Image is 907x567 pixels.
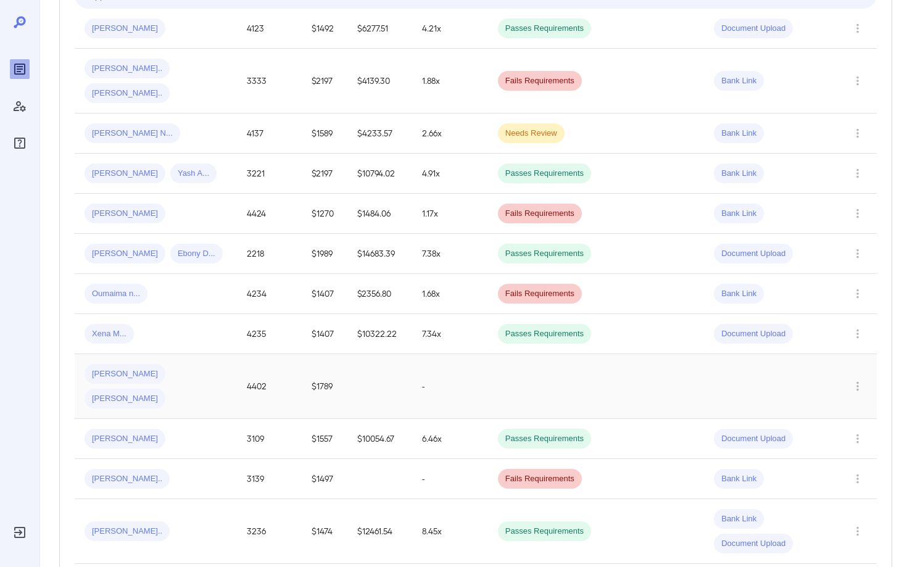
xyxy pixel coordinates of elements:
[714,75,764,87] span: Bank Link
[237,234,302,274] td: 2218
[714,168,764,180] span: Bank Link
[85,168,165,180] span: [PERSON_NAME]
[10,96,30,116] div: Manage Users
[347,114,412,154] td: $4233.57
[412,154,488,194] td: 4.91x
[302,419,347,459] td: $1557
[498,208,582,220] span: Fails Requirements
[498,328,591,340] span: Passes Requirements
[170,168,217,180] span: Yash A...
[85,288,147,300] span: Oumaima n...
[498,473,582,485] span: Fails Requirements
[302,49,347,114] td: $2197
[848,284,868,304] button: Row Actions
[237,459,302,499] td: 3139
[237,154,302,194] td: 3221
[347,419,412,459] td: $10054.67
[347,314,412,354] td: $10322.22
[302,9,347,49] td: $1492
[302,194,347,234] td: $1270
[302,154,347,194] td: $2197
[237,9,302,49] td: 4123
[170,248,223,260] span: Ebony D...
[347,9,412,49] td: $6277.51
[412,49,488,114] td: 1.88x
[848,521,868,541] button: Row Actions
[85,128,180,139] span: [PERSON_NAME] N...
[85,328,134,340] span: Xena M...
[714,23,793,35] span: Document Upload
[498,526,591,537] span: Passes Requirements
[714,248,793,260] span: Document Upload
[302,354,347,419] td: $1789
[498,23,591,35] span: Passes Requirements
[85,393,165,405] span: [PERSON_NAME]
[412,234,488,274] td: 7.38x
[237,194,302,234] td: 4424
[237,49,302,114] td: 3333
[848,204,868,223] button: Row Actions
[302,459,347,499] td: $1497
[412,459,488,499] td: -
[412,314,488,354] td: 7.34x
[85,433,165,445] span: [PERSON_NAME]
[85,63,170,75] span: [PERSON_NAME]..
[347,274,412,314] td: $2356.80
[85,208,165,220] span: [PERSON_NAME]
[714,513,764,525] span: Bank Link
[412,114,488,154] td: 2.66x
[412,274,488,314] td: 1.68x
[412,354,488,419] td: -
[85,88,170,99] span: [PERSON_NAME]..
[714,328,793,340] span: Document Upload
[848,163,868,183] button: Row Actions
[714,208,764,220] span: Bank Link
[302,114,347,154] td: $1589
[85,368,165,380] span: [PERSON_NAME]
[302,314,347,354] td: $1407
[714,538,793,550] span: Document Upload
[302,274,347,314] td: $1407
[412,9,488,49] td: 4.21x
[498,128,565,139] span: Needs Review
[85,248,165,260] span: [PERSON_NAME]
[848,244,868,263] button: Row Actions
[714,473,764,485] span: Bank Link
[302,499,347,564] td: $1474
[848,19,868,38] button: Row Actions
[85,23,165,35] span: [PERSON_NAME]
[848,469,868,489] button: Row Actions
[10,59,30,79] div: Reports
[498,288,582,300] span: Fails Requirements
[498,168,591,180] span: Passes Requirements
[237,314,302,354] td: 4235
[412,194,488,234] td: 1.17x
[237,114,302,154] td: 4137
[237,274,302,314] td: 4234
[10,133,30,153] div: FAQ
[714,433,793,445] span: Document Upload
[498,75,582,87] span: Fails Requirements
[714,288,764,300] span: Bank Link
[85,526,170,537] span: [PERSON_NAME]..
[498,433,591,445] span: Passes Requirements
[848,429,868,449] button: Row Actions
[848,123,868,143] button: Row Actions
[237,499,302,564] td: 3236
[498,248,591,260] span: Passes Requirements
[347,499,412,564] td: $12461.54
[347,234,412,274] td: $14683.39
[848,324,868,344] button: Row Actions
[412,499,488,564] td: 8.45x
[412,419,488,459] td: 6.46x
[237,419,302,459] td: 3109
[10,523,30,542] div: Log Out
[848,376,868,396] button: Row Actions
[85,473,170,485] span: [PERSON_NAME]..
[347,194,412,234] td: $1484.06
[347,154,412,194] td: $10794.02
[714,128,764,139] span: Bank Link
[347,49,412,114] td: $4139.30
[848,71,868,91] button: Row Actions
[237,354,302,419] td: 4402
